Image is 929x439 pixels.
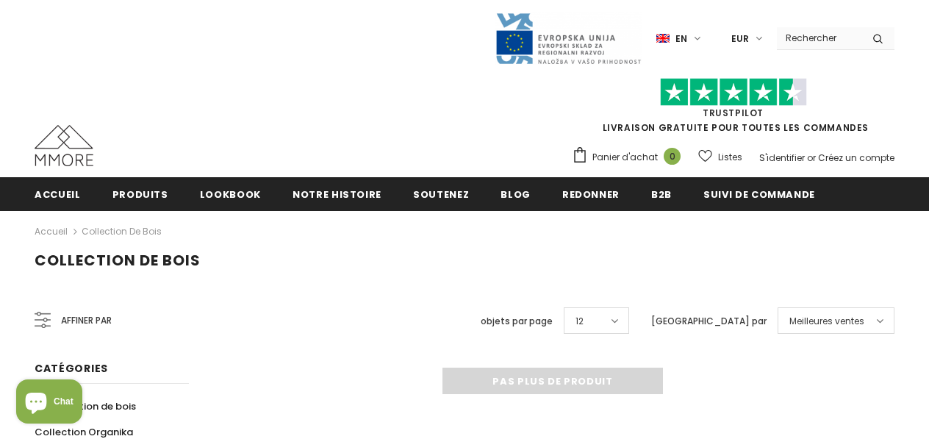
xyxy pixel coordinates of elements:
[495,32,642,44] a: Javni Razpis
[818,151,894,164] a: Créez un compte
[572,146,688,168] a: Panier d'achat 0
[200,177,261,210] a: Lookbook
[731,32,749,46] span: EUR
[572,85,894,134] span: LIVRAISON GRATUITE POUR TOUTES LES COMMANDES
[703,188,815,201] span: Suivi de commande
[501,188,531,201] span: Blog
[759,151,805,164] a: S'identifier
[35,223,68,240] a: Accueil
[703,177,815,210] a: Suivi de commande
[575,314,584,329] span: 12
[777,27,861,49] input: Search Site
[47,399,136,413] span: Collection de bois
[413,177,469,210] a: soutenez
[82,225,162,238] a: Collection de bois
[200,188,261,201] span: Lookbook
[12,379,87,427] inbox-online-store-chat: Shopify online store chat
[501,177,531,210] a: Blog
[789,314,864,329] span: Meilleures ventes
[592,150,658,165] span: Panier d'achat
[35,250,201,271] span: Collection de bois
[293,188,381,201] span: Notre histoire
[660,78,807,107] img: Faites confiance aux étoiles pilotes
[698,144,742,170] a: Listes
[651,314,767,329] label: [GEOGRAPHIC_DATA] par
[413,188,469,201] span: soutenez
[61,313,112,329] span: Affiner par
[293,177,381,210] a: Notre histoire
[718,150,742,165] span: Listes
[675,32,687,46] span: en
[651,188,672,201] span: B2B
[664,148,681,165] span: 0
[35,125,93,166] img: Cas MMORE
[35,425,133,439] span: Collection Organika
[35,188,81,201] span: Accueil
[35,177,81,210] a: Accueil
[112,188,168,201] span: Produits
[481,314,553,329] label: objets par page
[112,177,168,210] a: Produits
[562,177,620,210] a: Redonner
[651,177,672,210] a: B2B
[703,107,764,119] a: TrustPilot
[35,361,108,376] span: Catégories
[562,188,620,201] span: Redonner
[495,12,642,65] img: Javni Razpis
[656,32,670,45] img: i-lang-1.png
[807,151,816,164] span: or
